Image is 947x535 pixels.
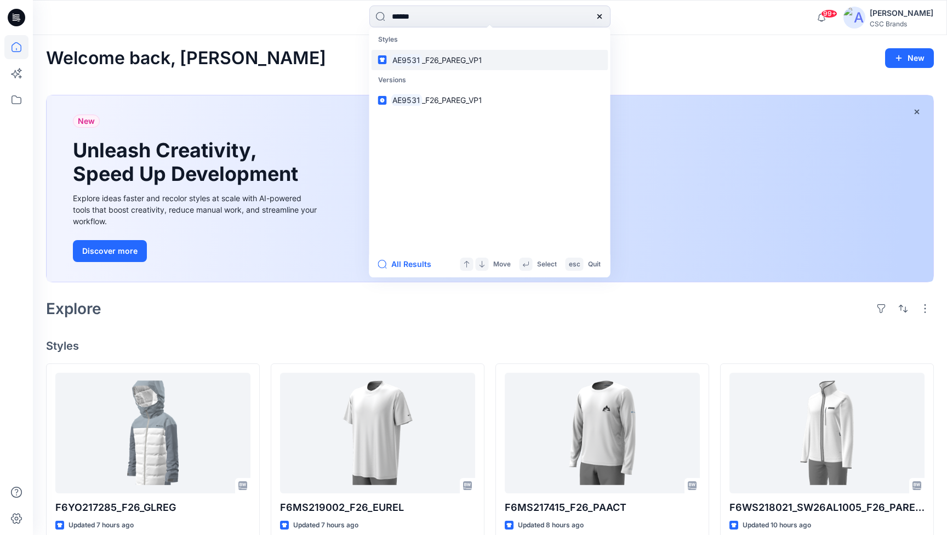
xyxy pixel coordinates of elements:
[46,48,326,69] h2: Welcome back, [PERSON_NAME]
[537,259,557,270] p: Select
[729,500,925,515] p: F6WS218021_SW26AL1005_F26_PAREG_VFA2
[870,7,933,20] div: [PERSON_NAME]
[821,9,837,18] span: 99+
[505,373,700,493] a: F6MS217415_F26_PAACT
[73,240,320,262] a: Discover more
[518,520,584,531] p: Updated 8 hours ago
[73,192,320,227] div: Explore ideas faster and recolor styles at scale with AI-powered tools that boost creativity, red...
[55,500,250,515] p: F6YO217285_F26_GLREG
[422,55,482,65] span: _F26_PAREG_VP1
[870,20,933,28] div: CSC Brands
[69,520,134,531] p: Updated 7 hours ago
[280,373,475,493] a: F6MS219002_F26_EUREL
[372,90,608,110] a: AE9531_F26_PAREG_VP1
[885,48,934,68] button: New
[372,50,608,70] a: AE9531_F26_PAREG_VP1
[588,259,601,270] p: Quit
[391,54,423,66] mark: AE9531
[46,339,934,352] h4: Styles
[55,373,250,493] a: F6YO217285_F26_GLREG
[378,258,438,271] button: All Results
[73,240,147,262] button: Discover more
[729,373,925,493] a: F6WS218021_SW26AL1005_F26_PAREG_VFA2
[372,30,608,50] p: Styles
[391,94,423,106] mark: AE9531
[78,115,95,128] span: New
[46,300,101,317] h2: Explore
[743,520,811,531] p: Updated 10 hours ago
[293,520,358,531] p: Updated 7 hours ago
[569,259,580,270] p: esc
[422,95,482,105] span: _F26_PAREG_VP1
[493,259,511,270] p: Move
[280,500,475,515] p: F6MS219002_F26_EUREL
[73,139,303,186] h1: Unleash Creativity, Speed Up Development
[505,500,700,515] p: F6MS217415_F26_PAACT
[372,70,608,90] p: Versions
[843,7,865,29] img: avatar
